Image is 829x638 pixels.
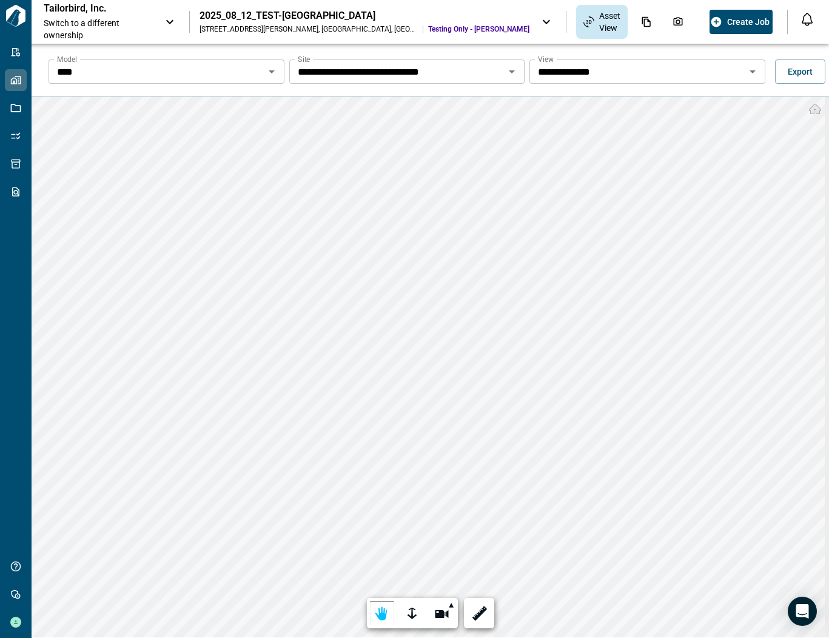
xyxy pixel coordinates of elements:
div: 2025_08_12_TEST-[GEOGRAPHIC_DATA] [200,10,529,22]
div: Issues & Info [697,12,722,32]
button: Open [503,63,520,80]
label: View [538,54,554,64]
span: Create Job [727,16,770,28]
div: Documents [634,12,659,32]
p: Tailorbird, Inc. [44,2,153,15]
span: Export [788,66,813,78]
div: Open Intercom Messenger [788,597,817,626]
label: Site [298,54,310,64]
button: Open [263,63,280,80]
label: Model [57,54,77,64]
span: Asset View [599,10,620,34]
button: Create Job [710,10,773,34]
button: Open notification feed [797,10,817,29]
div: [STREET_ADDRESS][PERSON_NAME] , [GEOGRAPHIC_DATA] , [GEOGRAPHIC_DATA] [200,24,418,34]
span: Switch to a different ownership [44,17,153,41]
div: Asset View [576,5,628,39]
div: Photos [665,12,691,32]
button: Export [775,59,825,84]
button: Open [744,63,761,80]
span: Testing Only - [PERSON_NAME] [428,24,529,34]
